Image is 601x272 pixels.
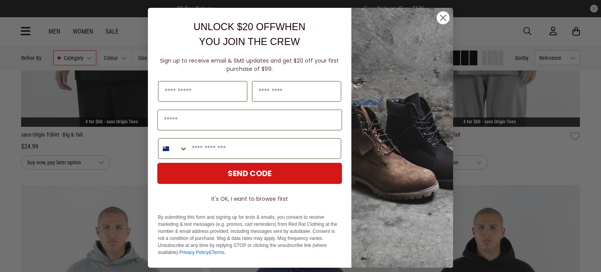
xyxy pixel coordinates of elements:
span: WHEN [276,21,306,32]
button: SEND CODE [157,163,342,184]
span: Sign up to receive email & SMS updates and get $20 off your first purchase of $99. [160,57,339,73]
a: Privacy Policy [180,250,209,255]
button: Search Countries [158,139,188,159]
span: UNLOCK $20 OFF [194,21,276,32]
button: It's OK, I want to browse first [157,192,342,206]
button: Close dialog [436,11,450,25]
button: Open LiveChat chat widget [6,3,30,27]
p: By submitting this form and signing up for texts & emails, you consent to receive marketing & tex... [158,214,341,256]
img: New Zealand [163,146,169,152]
img: f7662613-148e-4c88-9575-6c6b5b55a647.jpeg [351,8,453,268]
span: YOU JOIN THE CREW [199,36,300,47]
input: First Name [158,81,247,102]
a: Terms [212,250,225,255]
input: Email [157,110,342,130]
